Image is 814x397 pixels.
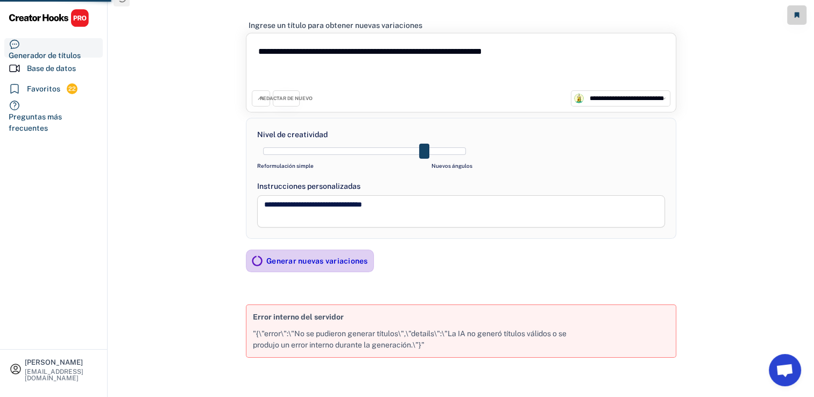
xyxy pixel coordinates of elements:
div: 22 [67,84,77,94]
div: REDACTAR DE NUEVO [260,95,313,102]
div: Ingrese un título para obtener nuevas variaciones [249,20,422,30]
div: Preguntas más frecuentes [9,111,98,134]
img: channels4_profile.jpg [574,94,584,103]
div: Nuevos ángulos [431,162,472,170]
img: CHPRO%20Logo.svg [9,9,89,27]
div: Favoritos [27,83,60,95]
div: [EMAIL_ADDRESS][DOMAIN_NAME] [25,368,98,381]
div: Instrucciones personalizadas [257,181,665,192]
div: Generador de títulos [9,50,81,61]
div: Base de datos [27,63,76,74]
div: "{\"error\":\"No se pudieron generar títulos\",\"details\":\"La IA no generó títulos válidos o se... [253,328,576,351]
div: [PERSON_NAME] [25,359,98,366]
div: Error interno del servidor [253,311,344,323]
div: Nivel de creatividad [257,129,328,140]
div: Reformulación simple [257,162,314,170]
a: Chat abierto [769,354,801,386]
div: Generar nuevas variaciones [266,256,368,266]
